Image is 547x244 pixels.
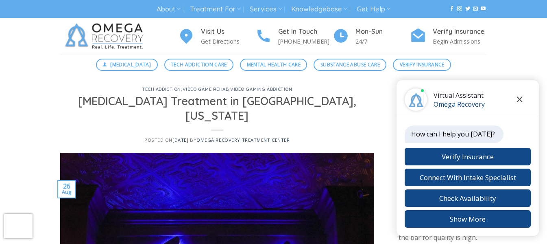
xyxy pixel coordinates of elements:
[449,6,454,12] a: Follow on Facebook
[110,61,151,68] span: [MEDICAL_DATA]
[172,137,188,143] a: [DATE]
[201,26,255,37] h4: Visit Us
[278,26,333,37] h4: Get In Touch
[250,2,282,17] a: Services
[70,87,365,92] h6: , ,
[142,86,181,92] a: tech addiction
[355,26,410,37] h4: Mon-Sun
[4,214,33,238] iframe: reCAPTCHA
[164,59,234,71] a: Tech Addiction Care
[400,61,445,68] span: Verify Insurance
[291,2,347,17] a: Knowledgebase
[196,137,290,143] a: Omega Recovery Treatment Center
[190,137,290,143] span: by
[190,2,241,17] a: Treatment For
[178,26,255,46] a: Visit Us Get Directions
[314,59,386,71] a: Substance Abuse Care
[433,26,487,37] h4: Verify Insurance
[255,26,333,46] a: Get In Touch [PHONE_NUMBER]
[201,37,255,46] p: Get Directions
[60,18,152,55] img: Omega Recovery
[320,61,380,68] span: Substance Abuse Care
[393,59,451,71] a: Verify Insurance
[230,86,292,92] a: Video Gaming Addiction
[410,26,487,46] a: Verify Insurance Begin Admissions
[355,37,410,46] p: 24/7
[157,2,181,17] a: About
[357,2,390,17] a: Get Help
[457,6,462,12] a: Follow on Instagram
[144,137,188,143] span: Posted on
[247,61,301,68] span: Mental Health Care
[70,94,365,123] h1: [MEDICAL_DATA] Treatment in [GEOGRAPHIC_DATA], [US_STATE]
[183,86,229,92] a: Video Game Rehab
[278,37,333,46] p: [PHONE_NUMBER]
[433,37,487,46] p: Begin Admissions
[96,59,158,71] a: [MEDICAL_DATA]
[481,6,486,12] a: Follow on YouTube
[240,59,307,71] a: Mental Health Care
[473,6,478,12] a: Send us an email
[465,6,470,12] a: Follow on Twitter
[171,61,227,68] span: Tech Addiction Care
